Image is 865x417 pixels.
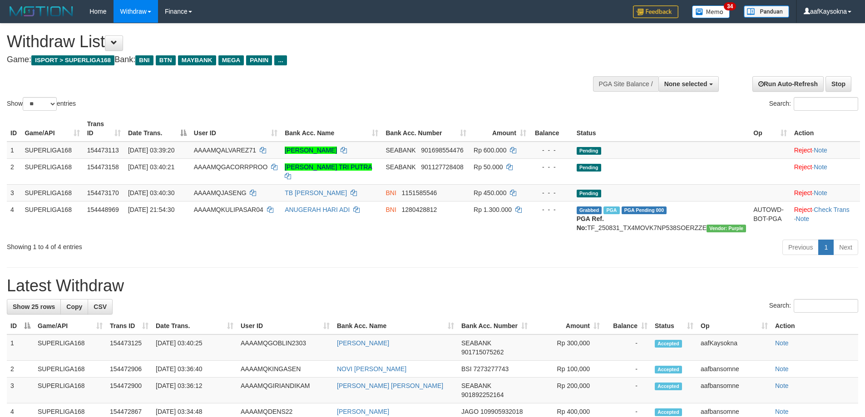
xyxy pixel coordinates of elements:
span: Copy 901127728408 to clipboard [421,163,463,171]
th: Status [573,116,750,142]
td: aafKaysokna [697,334,771,361]
a: Note [775,365,789,373]
td: 1 [7,142,21,159]
div: - - - [534,162,569,172]
span: Copy 1151585546 to clipboard [402,189,437,196]
a: Reject [794,163,812,171]
a: Note [796,215,810,222]
td: 3 [7,184,21,201]
span: Accepted [655,366,682,373]
th: Trans ID: activate to sort column ascending [106,318,152,334]
h4: Game: Bank: [7,55,568,64]
span: BNI [386,189,396,196]
th: Amount: activate to sort column ascending [470,116,530,142]
span: Pending [577,190,601,197]
input: Search: [794,97,858,111]
span: Copy [66,303,82,310]
a: NOVI [PERSON_NAME] [337,365,406,373]
td: 1 [7,334,34,361]
th: Game/API: activate to sort column ascending [21,116,83,142]
td: AAAAMQGOBLIN2303 [237,334,333,361]
span: Accepted [655,340,682,348]
a: Stop [825,76,851,92]
a: Note [775,339,789,347]
div: - - - [534,188,569,197]
th: Trans ID: activate to sort column ascending [84,116,124,142]
span: BNI [135,55,153,65]
span: AAAAMQKULIPASAR04 [194,206,263,213]
span: Vendor URL: https://trx4.1velocity.biz [707,225,746,232]
a: CSV [88,299,113,314]
span: SEABANK [461,339,491,347]
td: AUTOWD-BOT-PGA [750,201,790,236]
th: Date Trans.: activate to sort column descending [124,116,190,142]
span: Grabbed [577,206,602,214]
td: 3 [7,378,34,403]
td: SUPERLIGA168 [34,334,106,361]
td: [DATE] 03:36:40 [152,361,237,378]
td: · · [791,201,860,236]
td: [DATE] 03:36:12 [152,378,237,403]
span: None selected [664,80,707,88]
a: Copy [60,299,88,314]
td: SUPERLIGA168 [21,142,83,159]
a: Reject [794,206,812,213]
span: CSV [94,303,107,310]
a: [PERSON_NAME] [285,147,337,154]
th: ID [7,116,21,142]
span: Copy 901698554476 to clipboard [421,147,463,154]
td: SUPERLIGA168 [21,184,83,201]
td: aafbansomne [697,378,771,403]
a: Show 25 rows [7,299,61,314]
a: [PERSON_NAME] [337,408,389,415]
th: ID: activate to sort column descending [7,318,34,334]
span: Rp 450.000 [474,189,506,196]
a: Check Trans [814,206,850,213]
button: None selected [658,76,719,92]
h1: Withdraw List [7,33,568,51]
td: TF_250831_TX4MOVK7NP538SOERZZE [573,201,750,236]
span: Copy 109905932018 to clipboard [480,408,523,415]
span: Copy 901715075262 to clipboard [461,348,504,356]
span: Marked by aafchhiseyha [603,206,619,214]
th: Bank Acc. Name: activate to sort column ascending [333,318,458,334]
td: SUPERLIGA168 [34,361,106,378]
a: Note [775,382,789,389]
span: Rp 50.000 [474,163,503,171]
td: AAAAMQGIRIANDIKAM [237,378,333,403]
td: 154472906 [106,361,152,378]
td: · [791,184,860,201]
td: - [603,361,651,378]
td: 154473125 [106,334,152,361]
span: 34 [724,2,736,10]
span: SEABANK [386,147,415,154]
b: PGA Ref. No: [577,215,604,231]
a: ANUGERAH HARI ADI [285,206,350,213]
td: Rp 100,000 [531,361,603,378]
span: 154473170 [87,189,119,196]
td: Rp 300,000 [531,334,603,361]
span: Show 25 rows [13,303,55,310]
td: [DATE] 03:40:25 [152,334,237,361]
span: ISPORT > SUPERLIGA168 [31,55,114,65]
th: Game/API: activate to sort column ascending [34,318,106,334]
span: BNI [386,206,396,213]
td: SUPERLIGA168 [21,201,83,236]
td: - [603,334,651,361]
th: Amount: activate to sort column ascending [531,318,603,334]
span: MAYBANK [178,55,216,65]
span: Pending [577,164,601,172]
td: · [791,158,860,184]
span: Pending [577,147,601,155]
a: Run Auto-Refresh [752,76,824,92]
a: Note [814,147,827,154]
th: Balance [530,116,573,142]
td: SUPERLIGA168 [34,378,106,403]
span: Accepted [655,383,682,390]
input: Search: [794,299,858,313]
td: 2 [7,158,21,184]
a: Reject [794,147,812,154]
th: Op: activate to sort column ascending [750,116,790,142]
span: BSI [461,365,472,373]
th: Date Trans.: activate to sort column ascending [152,318,237,334]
